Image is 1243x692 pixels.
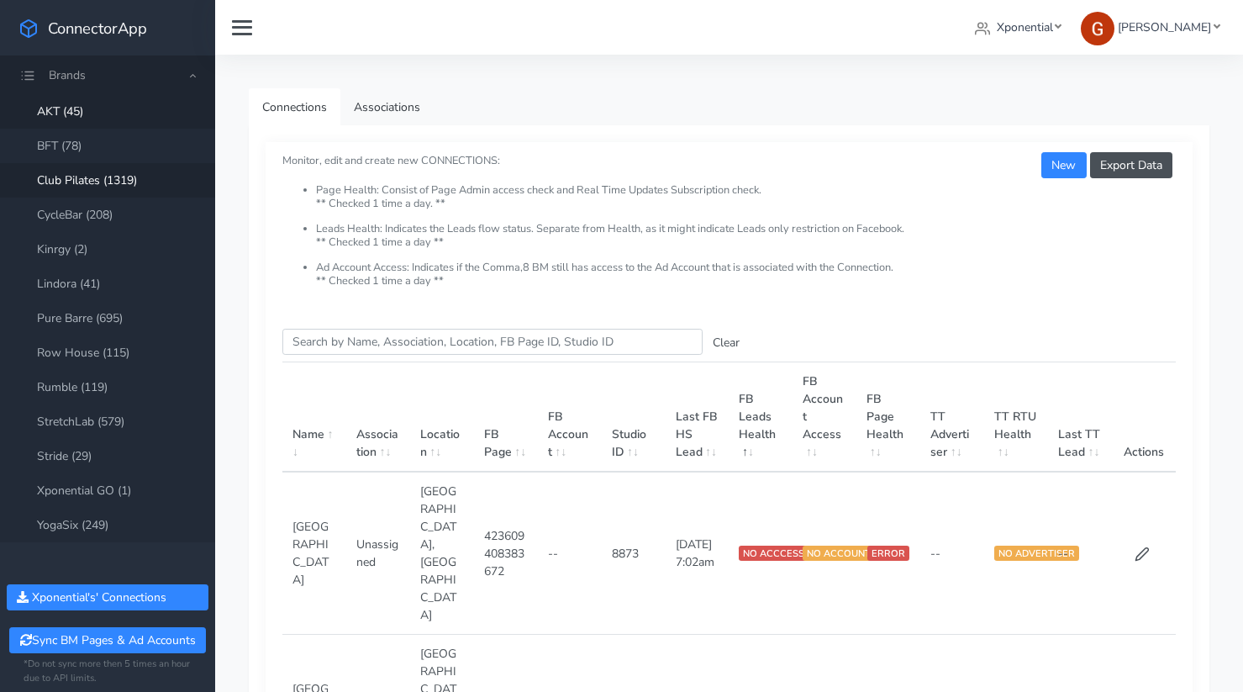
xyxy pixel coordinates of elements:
[666,362,729,473] th: Last FB HS Lead
[867,546,909,561] span: ERROR
[739,546,808,561] span: NO ACCCESS
[666,472,729,635] td: [DATE] 7:02am
[7,584,208,610] button: Xponential's' Connections
[984,362,1048,473] th: TT RTU Health
[729,362,793,473] th: FB Leads Health
[994,546,1079,561] span: NO ADVERTISER
[1041,152,1086,178] button: New
[1112,362,1176,473] th: Actions
[1048,472,1112,635] td: --
[410,472,474,635] td: [GEOGRAPHIC_DATA],[GEOGRAPHIC_DATA]
[346,472,410,635] td: Unassigned
[538,472,602,635] td: --
[1048,362,1112,473] th: Last TT Lead
[48,18,147,39] span: ConnectorApp
[997,19,1053,35] span: Xponential
[793,362,856,473] th: FB Account Access
[1074,12,1226,43] a: [PERSON_NAME]
[49,67,86,83] span: Brands
[920,362,984,473] th: TT Advertiser
[282,362,346,473] th: Name
[282,140,1176,288] small: Monitor, edit and create new CONNECTIONS:
[316,184,1176,223] li: Page Health: Consist of Page Admin access check and Real Time Updates Subscription check. ** Chec...
[282,329,703,355] input: enter text you want to search
[703,330,750,356] button: Clear
[410,362,474,473] th: Location
[282,472,346,635] td: [GEOGRAPHIC_DATA]
[24,658,192,686] small: *Do not sync more then 5 times an hour due to API limits.
[602,472,666,635] td: 8873
[474,362,538,473] th: FB Page
[1118,19,1211,35] span: [PERSON_NAME]
[856,362,920,473] th: FB Page Health
[1090,152,1172,178] button: Export Data
[1081,12,1114,45] img: Greg Clemmons
[602,362,666,473] th: Studio ID
[968,12,1068,43] a: Xponential
[340,88,434,126] a: Associations
[346,362,410,473] th: Association
[9,627,205,653] button: Sync BM Pages & Ad Accounts
[920,472,984,635] td: --
[474,472,538,635] td: 423609408383672
[316,223,1176,261] li: Leads Health: Indicates the Leads flow status. Separate from Health, as it might indicate Leads o...
[803,546,875,561] span: NO ACCOUNT
[316,261,1176,288] li: Ad Account Access: Indicates if the Comma,8 BM still has access to the Ad Account that is associa...
[538,362,602,473] th: FB Account
[249,88,340,126] a: Connections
